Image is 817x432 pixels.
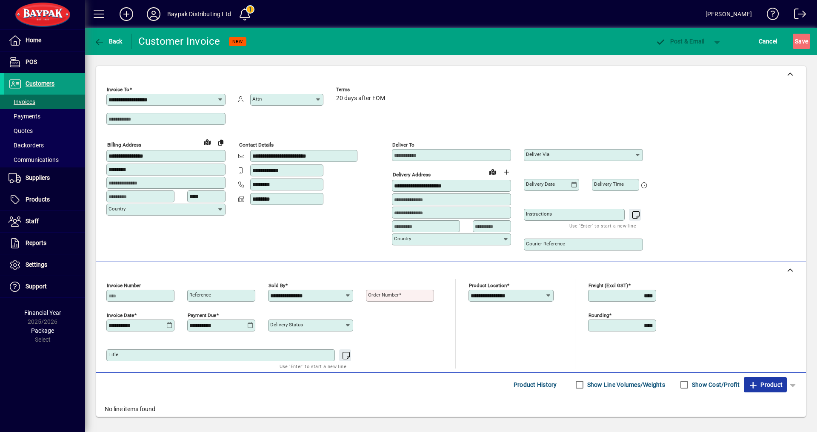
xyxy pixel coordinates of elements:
mat-label: Delivery date [526,181,555,187]
button: Back [92,34,125,49]
button: Product [744,377,787,392]
app-page-header-button: Back [85,34,132,49]
div: [PERSON_NAME] [706,7,752,21]
button: Post & Email [651,34,709,49]
mat-label: Country [394,236,411,242]
mat-label: Deliver To [392,142,414,148]
span: Back [94,38,123,45]
span: Settings [26,261,47,268]
span: Product [748,378,783,392]
mat-label: Sold by [269,282,285,288]
a: Quotes [4,124,85,138]
mat-label: Reference [189,292,211,298]
a: POS [4,52,85,73]
div: Customer Invoice [138,35,220,48]
span: NEW [232,39,243,44]
a: View on map [200,135,214,149]
a: Home [4,30,85,51]
mat-label: Deliver via [526,151,549,157]
span: Package [31,327,54,334]
span: Invoices [9,98,35,105]
a: Support [4,276,85,297]
span: Staff [26,218,39,225]
span: Terms [336,87,387,92]
a: Settings [4,254,85,276]
mat-label: Delivery status [270,322,303,328]
a: Logout [788,2,806,29]
button: Copy to Delivery address [214,135,228,149]
a: Reports [4,233,85,254]
span: 20 days after EOM [336,95,385,102]
span: Financial Year [24,309,61,316]
a: Communications [4,153,85,167]
button: Profile [140,6,167,22]
mat-label: Invoice To [107,86,129,92]
span: Support [26,283,47,290]
button: Product History [510,377,560,392]
span: Home [26,37,41,43]
a: Invoices [4,95,85,109]
mat-label: Attn [252,96,262,102]
span: ost & Email [655,38,705,45]
a: Knowledge Base [760,2,779,29]
a: Backorders [4,138,85,153]
mat-hint: Use 'Enter' to start a new line [569,221,636,230]
span: Customers [26,80,54,87]
span: ave [795,35,808,48]
mat-label: Instructions [526,211,552,217]
mat-label: Invoice number [107,282,141,288]
label: Show Line Volumes/Weights [586,380,665,389]
button: Choose address [500,165,513,179]
mat-label: Courier Reference [526,241,565,247]
a: Payments [4,109,85,124]
mat-label: Product location [469,282,507,288]
span: Cancel [759,35,777,48]
button: Save [793,34,810,49]
a: Staff [4,211,85,232]
mat-label: Freight (excl GST) [588,282,628,288]
label: Show Cost/Profit [690,380,740,389]
span: Suppliers [26,174,50,181]
span: Communications [9,156,59,163]
button: Add [113,6,140,22]
mat-label: Order number [368,292,399,298]
span: Products [26,196,50,203]
span: Backorders [9,142,44,149]
a: Suppliers [4,167,85,189]
a: View on map [486,165,500,179]
mat-label: Country [109,206,126,212]
span: S [795,38,798,45]
span: Quotes [9,127,33,134]
mat-label: Rounding [588,312,609,318]
mat-label: Invoice date [107,312,134,318]
mat-hint: Use 'Enter' to start a new line [280,361,346,371]
mat-label: Delivery time [594,181,624,187]
button: Cancel [757,34,780,49]
mat-label: Title [109,351,118,357]
span: POS [26,58,37,65]
mat-label: Payment due [188,312,216,318]
div: No line items found [96,396,806,422]
a: Products [4,189,85,210]
span: Product History [514,378,557,392]
span: Payments [9,113,40,120]
div: Baypak Distributing Ltd [167,7,231,21]
span: Reports [26,239,46,246]
span: P [670,38,674,45]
